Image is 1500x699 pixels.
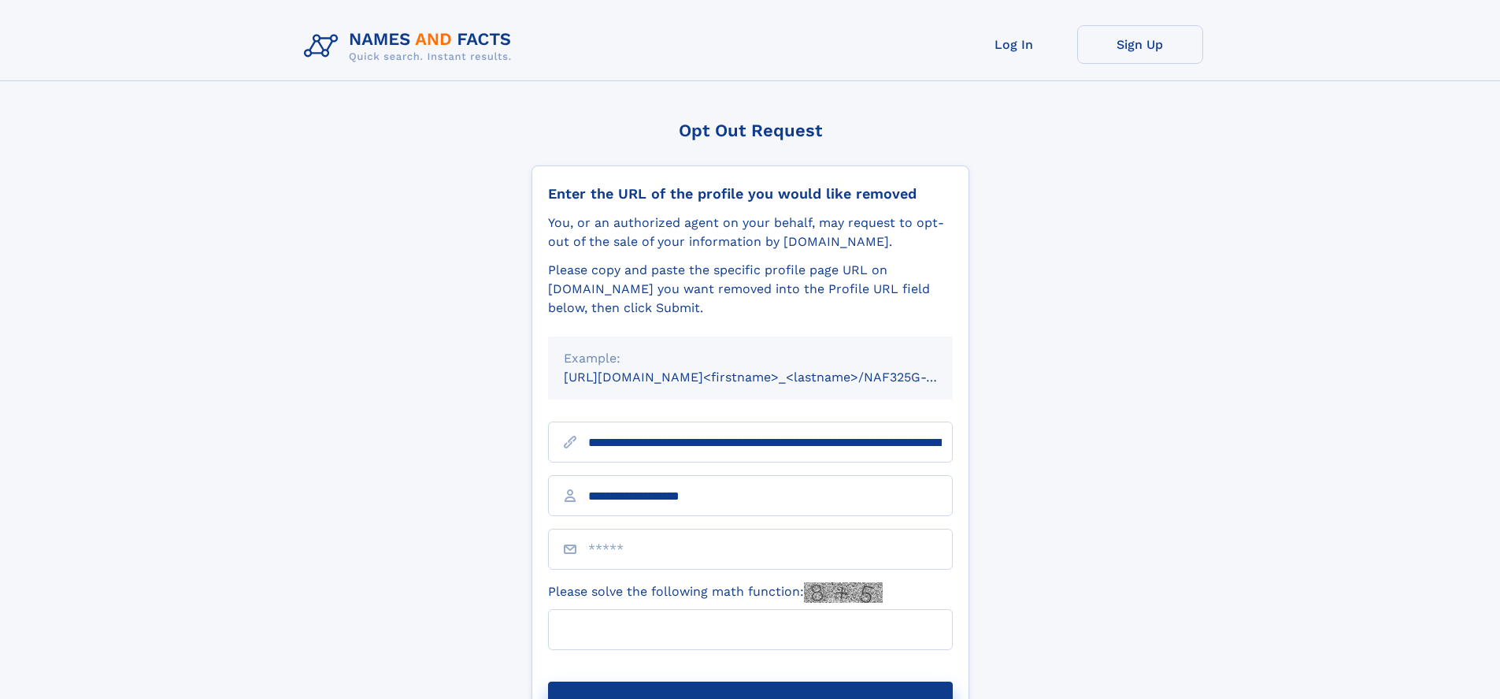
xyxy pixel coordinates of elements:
[564,370,983,385] small: [URL][DOMAIN_NAME]<firstname>_<lastname>/NAF325G-xxxxxxxx
[1077,25,1203,64] a: Sign Up
[548,261,953,318] div: Please copy and paste the specific profile page URL on [DOMAIN_NAME] you want removed into the Pr...
[564,349,937,368] div: Example:
[951,25,1077,64] a: Log In
[548,582,883,603] label: Please solve the following math function:
[548,214,953,251] div: You, or an authorized agent on your behalf, may request to opt-out of the sale of your informatio...
[548,185,953,203] div: Enter the URL of the profile you would like removed
[531,121,969,140] div: Opt Out Request
[298,25,524,68] img: Logo Names and Facts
